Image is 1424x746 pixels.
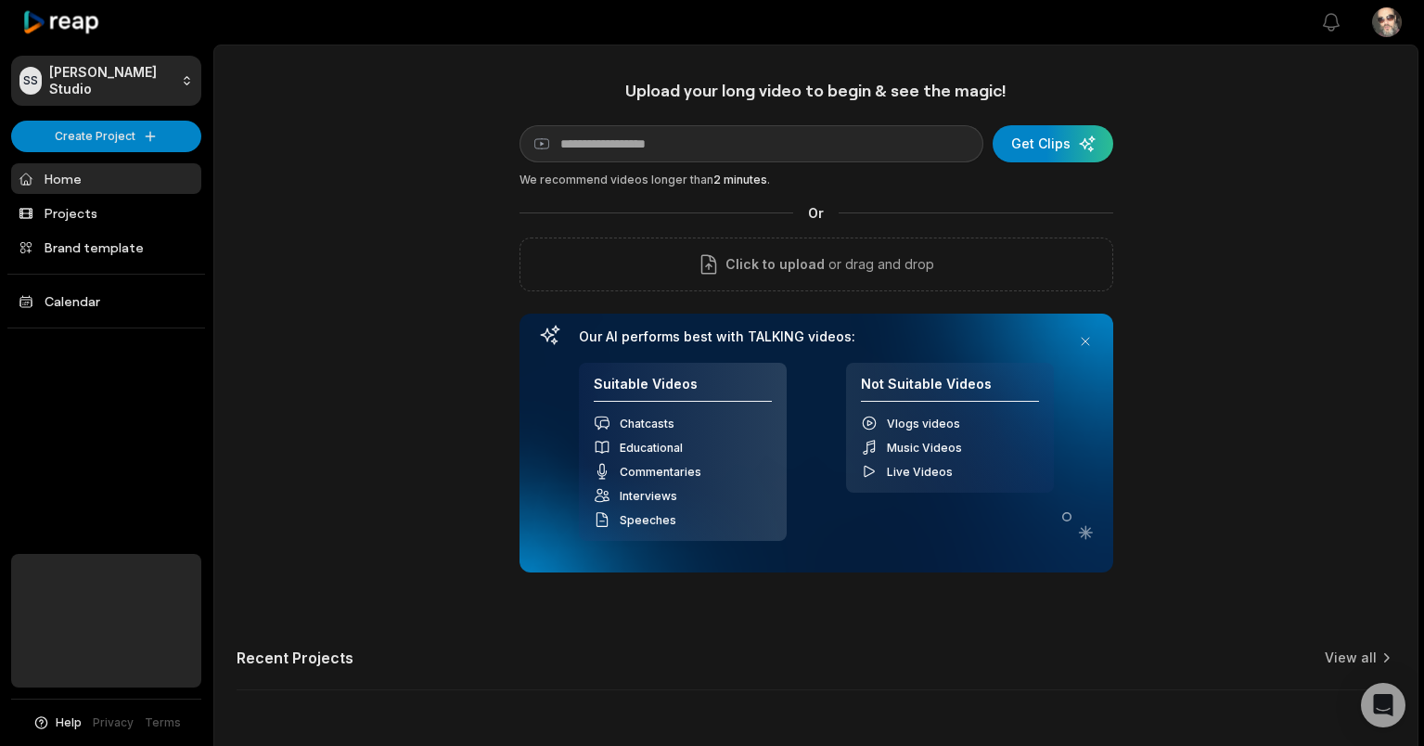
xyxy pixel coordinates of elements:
div: We recommend videos longer than . [520,172,1113,188]
button: Create Project [11,121,201,152]
span: Help [56,714,82,731]
p: [PERSON_NAME] Studio [49,64,173,97]
a: Terms [145,714,181,731]
a: Calendar [11,286,201,316]
span: Commentaries [620,465,701,479]
button: Get Clips [993,125,1113,162]
a: View all [1325,649,1377,667]
h2: Recent Projects [237,649,353,667]
span: Music Videos [887,441,962,455]
button: Help [32,714,82,731]
span: Chatcasts [620,417,674,431]
span: Educational [620,441,683,455]
span: Interviews [620,489,677,503]
a: Home [11,163,201,194]
a: Brand template [11,232,201,263]
a: Projects [11,198,201,228]
h4: Not Suitable Videos [861,376,1039,403]
div: SS [19,67,42,95]
p: or drag and drop [825,253,934,276]
a: Privacy [93,714,134,731]
span: Vlogs videos [887,417,960,431]
h4: Suitable Videos [594,376,772,403]
span: Speeches [620,513,676,527]
span: Live Videos [887,465,953,479]
h3: Our AI performs best with TALKING videos: [579,328,1054,345]
span: Click to upload [725,253,825,276]
span: Or [793,203,839,223]
div: Open Intercom Messenger [1361,683,1405,727]
h1: Upload your long video to begin & see the magic! [520,80,1113,101]
span: 2 minutes [713,173,767,186]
